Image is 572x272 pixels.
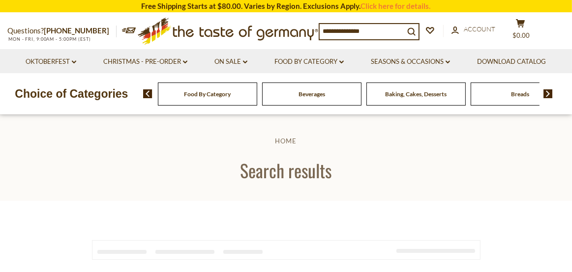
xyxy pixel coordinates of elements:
[452,24,495,35] a: Account
[214,56,247,67] a: On Sale
[274,56,344,67] a: Food By Category
[44,26,109,35] a: [PHONE_NUMBER]
[143,89,152,98] img: previous arrow
[464,25,495,33] span: Account
[184,90,231,98] a: Food By Category
[385,90,447,98] a: Baking, Cakes, Desserts
[30,159,542,181] h1: Search results
[511,90,529,98] a: Breads
[543,89,553,98] img: next arrow
[299,90,325,98] a: Beverages
[477,56,546,67] a: Download Catalog
[513,31,530,39] span: $0.00
[26,56,76,67] a: Oktoberfest
[275,137,297,145] a: Home
[7,25,117,37] p: Questions?
[103,56,187,67] a: Christmas - PRE-ORDER
[506,19,535,43] button: $0.00
[361,1,431,10] a: Click here for details.
[7,36,91,42] span: MON - FRI, 9:00AM - 5:00PM (EST)
[371,56,450,67] a: Seasons & Occasions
